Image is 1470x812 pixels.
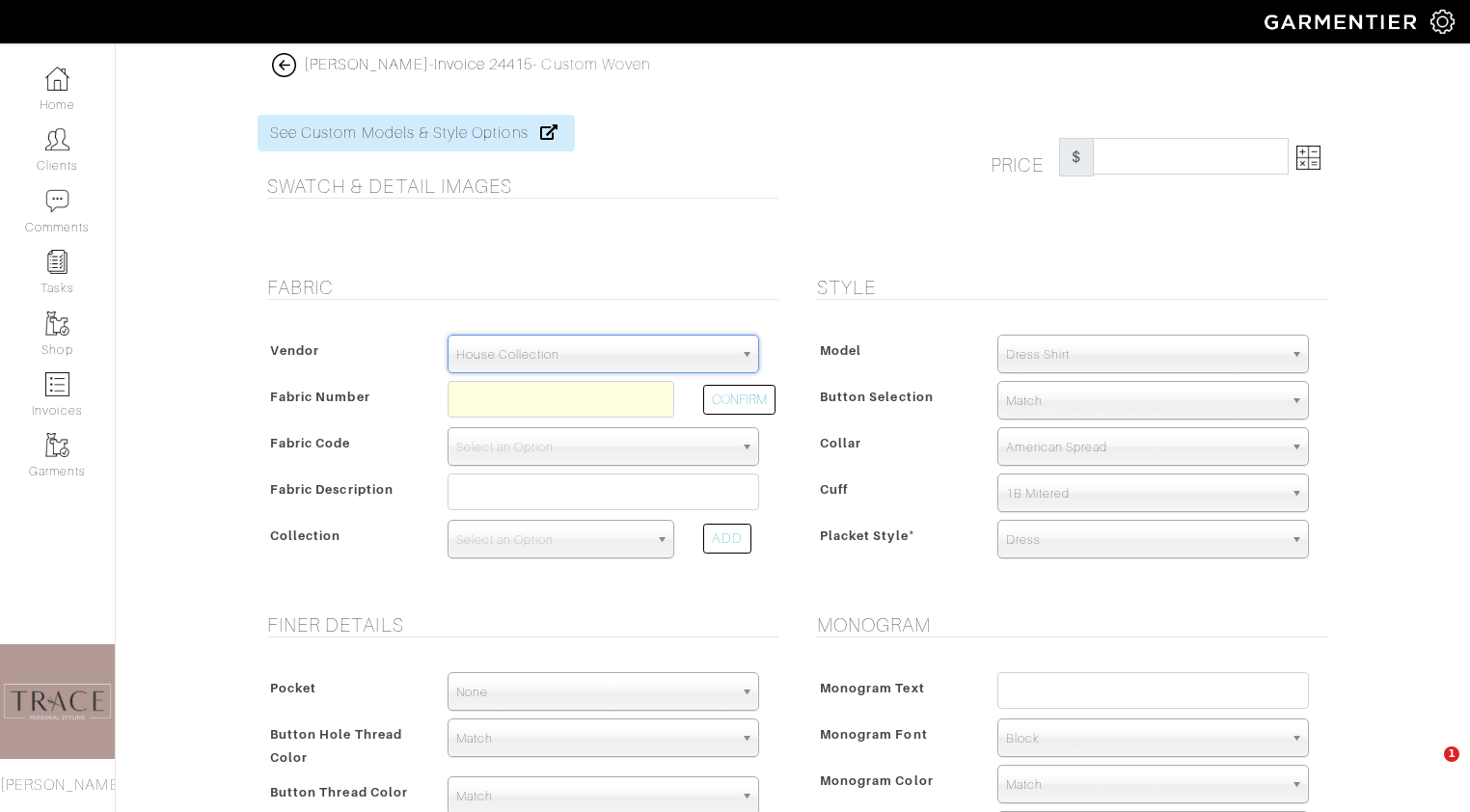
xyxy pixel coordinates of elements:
[270,383,370,411] span: Fabric Number
[820,429,861,457] span: Collar
[1006,474,1283,513] span: 1B Mitered
[267,276,778,299] h5: Fabric
[820,383,934,411] span: Button Selection
[456,719,733,758] span: Match
[1430,10,1455,34] img: gear-icon-white-bd11855cb880d31180b6d7d6211b90ccbf57a29d726f0c71d8c61bd08dd39cc2.png
[1059,138,1094,176] span: $
[258,115,575,151] a: See Custom Models & Style Options
[45,433,69,457] img: garments-icon-b7da505a4dc4fd61783c78ac3ca0ef83fa9d6f193b1c9dc38574b1d14d53ca28.png
[820,674,925,702] span: Monogram Text
[270,475,394,503] span: Fabric Description
[820,475,848,503] span: Cuff
[1006,719,1283,758] span: Block
[267,613,778,636] h5: Finer Details
[270,674,316,702] span: Pocket
[270,778,408,806] span: Button Thread Color
[456,673,733,712] span: None
[820,767,934,795] span: Monogram Color
[1006,382,1283,420] span: Match
[270,337,319,365] span: Vendor
[267,175,778,198] h5: Swatch & Detail Images
[456,428,733,467] span: Select an Option
[45,67,69,91] img: dashboard-icon-dbcd8f5a0b271acd01030246c82b418ddd0df26cd7fceb0bd07c9910d44c42f6.png
[1006,521,1283,559] span: Dress
[45,311,69,336] img: garments-icon-b7da505a4dc4fd61783c78ac3ca0ef83fa9d6f193b1c9dc38574b1d14d53ca28.png
[1006,428,1283,467] span: American Spread
[456,521,648,559] span: Select an Option
[1296,146,1320,170] img: Open Price Breakdown
[45,250,69,274] img: reminder-icon-8004d30b9f0a5d33ae49ab947aed9ed385cf756f9e5892f1edd6e32f2345188e.png
[820,720,928,748] span: Monogram Font
[456,336,733,374] span: House Collection
[270,429,351,457] span: Fabric Code
[45,189,69,213] img: comment-icon-a0a6a9ef722e966f86d9cbdc48e553b5cf19dbc54f86b18d962a5391bc8f6eb6.png
[703,385,776,415] button: CONFIRM
[272,53,296,77] img: back_button_icon-ce25524eef7749ea780ab53ea1fea592ca0fb03e1c82d1f52373f42a7c1db72b.png
[1006,336,1283,374] span: Dress Shirt
[991,138,1059,176] h5: Price
[270,720,402,771] span: Button Hole Thread Color
[1255,5,1430,39] img: garmentier-logo-header-white-b43fb05a5012e4ada735d5af1a66efaba907eab6374d6393d1fbf88cb4ef424d.png
[817,613,1328,636] h5: Monogram
[820,337,861,365] span: Model
[1006,766,1283,804] span: Match
[270,522,341,550] span: Collection
[820,522,915,550] span: Placket Style
[304,56,429,73] a: [PERSON_NAME]
[1444,746,1459,762] span: 1
[1404,746,1451,793] iframe: Intercom live chat
[703,524,751,554] div: ADD
[45,127,69,151] img: clients-icon-6bae9207a08558b7cb47a8932f037763ab4055f8c8b6bfacd5dc20c3e0201464.png
[434,56,533,73] a: Invoice 24415
[45,372,69,396] img: orders-icon-0abe47150d42831381b5fb84f609e132dff9fe21cb692f30cb5eec754e2cba89.png
[817,276,1328,299] h5: Style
